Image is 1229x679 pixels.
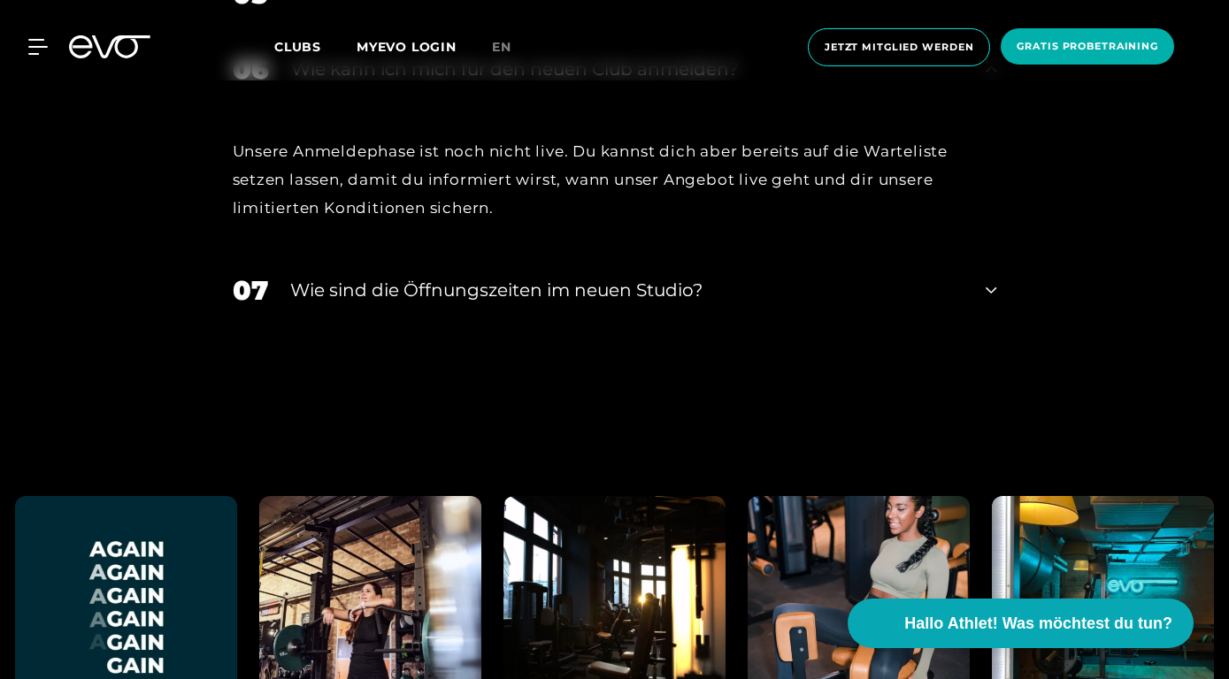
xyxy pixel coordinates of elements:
a: MYEVO LOGIN [357,39,457,55]
div: 07 [233,271,268,310]
a: Clubs [274,38,357,55]
span: Clubs [274,39,321,55]
a: Jetzt Mitglied werden [803,28,995,66]
span: Hallo Athlet! Was möchtest du tun? [904,612,1172,636]
a: en [492,37,533,57]
div: ​Wie sind die Öffnungszeiten im neuen Studio? [290,277,964,303]
div: Unsere Anmeldephase ist noch nicht live. Du kannst dich aber bereits auf die Warteliste setzen la... [233,137,997,223]
span: Jetzt Mitglied werden [825,40,973,55]
a: Gratis Probetraining [995,28,1179,66]
span: Gratis Probetraining [1017,39,1158,54]
button: Hallo Athlet! Was möchtest du tun? [848,599,1194,648]
span: en [492,39,511,55]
